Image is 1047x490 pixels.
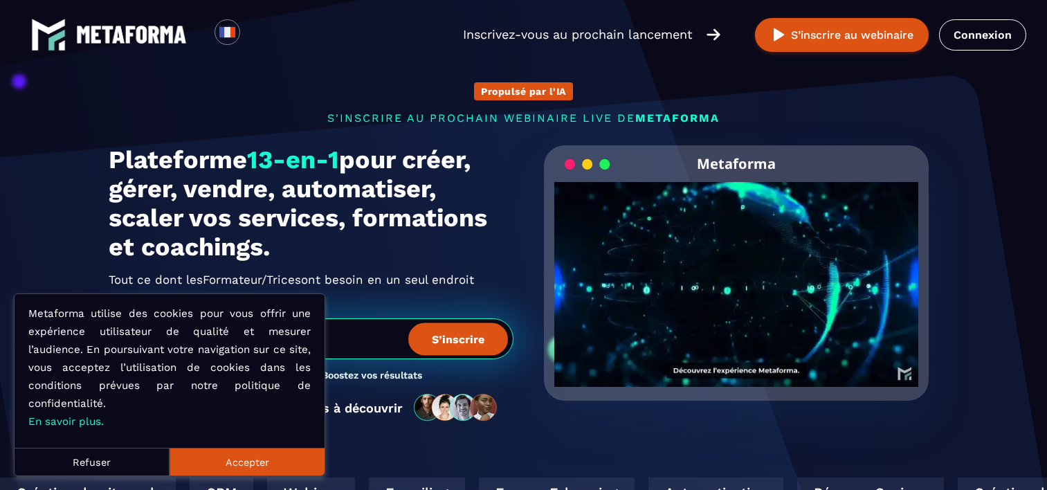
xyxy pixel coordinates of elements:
img: community-people [410,393,502,422]
img: loading [565,158,610,171]
button: S’inscrire [408,323,508,355]
div: Search for option [240,19,274,50]
button: S’inscrire au webinaire [755,18,929,52]
span: Formateur/Trices [203,269,301,291]
p: Inscrivez-vous au prochain lancement [463,25,693,44]
h3: Boostez vos résultats [322,370,422,383]
p: s'inscrire au prochain webinaire live de [109,111,939,125]
img: logo [31,17,66,52]
video: Your browser does not support the video tag. [554,182,919,364]
button: Accepter [170,448,325,475]
img: arrow-right [707,27,720,42]
img: play [770,26,787,44]
p: Propulsé par l'IA [481,86,566,97]
span: METAFORMA [635,111,720,125]
a: Connexion [939,19,1026,51]
h2: Tout ce dont les ont besoin en un seul endroit [109,269,513,291]
img: logo [76,26,187,44]
button: Refuser [15,448,170,475]
h1: Plateforme pour créer, gérer, vendre, automatiser, scaler vos services, formations et coachings. [109,145,513,262]
p: Metaforma utilise des cookies pour vous offrir une expérience utilisateur de qualité et mesurer l... [28,305,311,430]
input: Search for option [252,26,262,43]
h2: Metaforma [697,145,776,182]
span: 13-en-1 [247,145,339,174]
img: fr [219,24,236,41]
a: En savoir plus. [28,415,104,428]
